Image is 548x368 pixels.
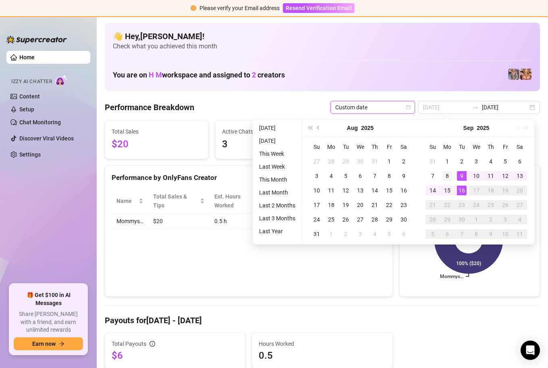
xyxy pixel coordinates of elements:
[355,171,365,181] div: 6
[338,183,353,198] td: 2025-08-12
[428,215,438,224] div: 28
[508,69,519,80] img: pennylondonvip
[312,186,322,195] div: 10
[112,137,202,152] span: $20
[469,183,484,198] td: 2025-09-17
[471,215,481,224] div: 1
[191,5,196,11] span: exclamation-circle
[486,215,496,224] div: 2
[341,200,351,210] div: 19
[515,171,525,181] div: 13
[341,186,351,195] div: 12
[309,169,324,183] td: 2025-08-03
[105,102,194,113] h4: Performance Breakdown
[347,120,358,136] button: Choose a month
[457,229,467,239] div: 7
[309,212,324,227] td: 2025-08-24
[457,200,467,210] div: 23
[471,171,481,181] div: 10
[399,157,409,166] div: 2
[256,213,299,223] li: Last 3 Months
[256,149,299,159] li: This Week
[396,169,411,183] td: 2025-08-09
[399,215,409,224] div: 30
[484,198,498,212] td: 2025-09-25
[341,215,351,224] div: 26
[312,200,322,210] div: 17
[500,171,510,181] div: 12
[428,200,438,210] div: 21
[19,93,40,100] a: Content
[515,186,525,195] div: 20
[367,154,382,169] td: 2025-07-31
[384,171,394,181] div: 8
[521,341,540,360] div: Open Intercom Messenger
[312,171,322,181] div: 3
[513,198,527,212] td: 2025-09-27
[14,291,83,307] span: 🎁 Get $100 in AI Messages
[477,120,489,136] button: Choose a year
[324,140,338,154] th: Mo
[382,169,396,183] td: 2025-08-08
[382,154,396,169] td: 2025-08-01
[440,227,455,241] td: 2025-10-06
[355,186,365,195] div: 13
[520,69,531,80] img: pennylondon
[210,213,271,229] td: 0.5 h
[19,106,34,113] a: Setup
[457,186,467,195] div: 16
[426,198,440,212] td: 2025-09-21
[455,169,469,183] td: 2025-09-09
[515,215,525,224] div: 4
[370,157,380,166] div: 31
[367,198,382,212] td: 2025-08-21
[199,4,280,13] div: Please verify your Email address
[382,212,396,227] td: 2025-08-29
[396,140,411,154] th: Sa
[471,186,481,195] div: 17
[148,213,210,229] td: $20
[326,229,336,239] div: 1
[112,127,202,136] span: Total Sales
[486,229,496,239] div: 9
[396,227,411,241] td: 2025-09-06
[399,200,409,210] div: 23
[399,171,409,181] div: 9
[455,227,469,241] td: 2025-10-07
[428,171,438,181] div: 7
[396,183,411,198] td: 2025-08-16
[370,215,380,224] div: 28
[256,188,299,197] li: Last Month
[500,229,510,239] div: 10
[500,215,510,224] div: 3
[471,229,481,239] div: 8
[256,136,299,146] li: [DATE]
[498,183,513,198] td: 2025-09-19
[382,227,396,241] td: 2025-09-05
[19,151,41,158] a: Settings
[338,140,353,154] th: Tu
[6,36,67,44] img: logo-BBDzfeDw.svg
[312,215,322,224] div: 24
[484,140,498,154] th: Th
[19,54,35,61] a: Home
[384,215,394,224] div: 29
[513,169,527,183] td: 2025-09-13
[153,192,198,210] span: Total Sales & Tips
[484,212,498,227] td: 2025-10-02
[455,212,469,227] td: 2025-09-30
[112,189,148,213] th: Name
[326,200,336,210] div: 18
[498,169,513,183] td: 2025-09-12
[513,140,527,154] th: Sa
[361,120,374,136] button: Choose a year
[256,226,299,236] li: Last Year
[338,169,353,183] td: 2025-08-05
[305,120,314,136] button: Last year (Control + left)
[324,227,338,241] td: 2025-09-01
[355,229,365,239] div: 3
[113,71,285,79] h1: You are on workspace and assigned to creators
[469,198,484,212] td: 2025-09-24
[457,157,467,166] div: 2
[338,154,353,169] td: 2025-07-29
